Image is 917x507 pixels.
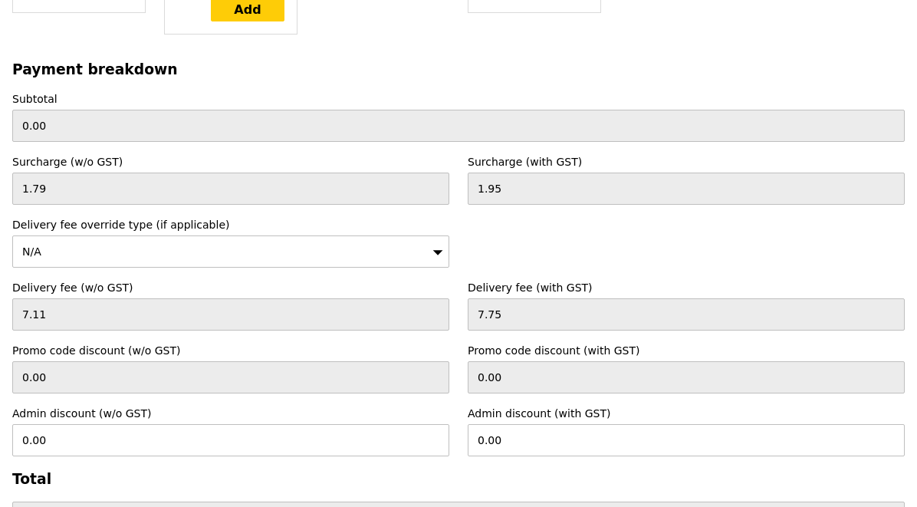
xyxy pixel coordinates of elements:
h3: Total [12,471,905,487]
label: Delivery fee override type (if applicable) [12,217,449,232]
span: N/A [22,245,41,258]
label: Promo code discount (with GST) [468,343,905,358]
label: Promo code discount (w/o GST) [12,343,449,358]
label: Surcharge (with GST) [468,154,905,170]
label: Delivery fee (w/o GST) [12,280,449,295]
label: Surcharge (w/o GST) [12,154,449,170]
label: Admin discount (with GST) [468,406,905,421]
label: Subtotal [12,91,905,107]
label: Admin discount (w/o GST) [12,406,449,421]
label: Delivery fee (with GST) [468,280,905,295]
h3: Payment breakdown [12,61,905,77]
